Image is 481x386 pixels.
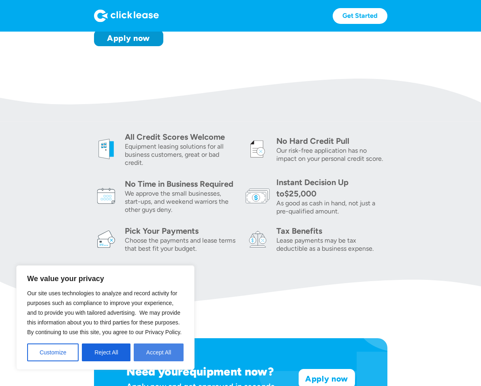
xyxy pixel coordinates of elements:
img: welcome icon [94,137,118,161]
button: Accept All [134,343,184,361]
h1: Need your [126,365,183,378]
span: Our site uses technologies to analyze and record activity for purposes such as compliance to impr... [27,290,182,335]
img: Logo [94,9,159,22]
img: tax icon [246,227,270,251]
div: Tax Benefits [276,225,387,237]
div: No Hard Credit Pull [276,135,387,147]
a: Get Started [333,8,387,24]
div: We approve the small businesses, start-ups, and weekend warriors the other guys deny. [125,190,236,214]
div: Pick Your Payments [125,225,236,237]
div: All Credit Scores Welcome [125,131,236,143]
p: We value your privacy [27,274,184,284]
div: $25,000 [284,189,316,198]
div: We value your privacy [16,265,195,370]
img: money icon [246,184,270,208]
div: Lease payments may be tax deductible as a business expense. [276,237,387,253]
h1: equipment now? [183,365,274,378]
div: As good as cash in hand, not just a pre-qualified amount. [276,199,387,215]
img: calendar icon [94,184,118,208]
img: credit icon [246,137,270,161]
img: card icon [94,227,118,251]
a: Apply now [94,30,163,46]
button: Reject All [82,343,130,361]
button: Customize [27,343,79,361]
div: Instant Decision Up to [276,177,348,198]
div: Equipment leasing solutions for all business customers, great or bad credit. [125,143,236,167]
div: No Time in Business Required [125,178,236,190]
div: Choose the payments and lease terms that best fit your budget. [125,237,236,253]
div: Our risk-free application has no impact on your personal credit score. [276,147,387,163]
